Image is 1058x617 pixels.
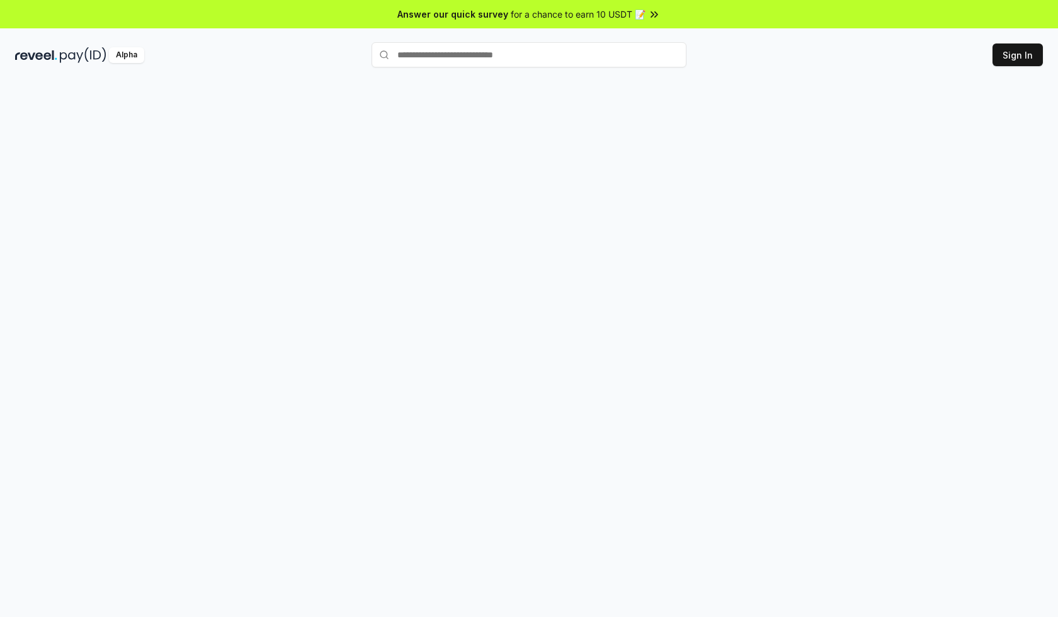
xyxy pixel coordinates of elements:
[60,47,106,63] img: pay_id
[109,47,144,63] div: Alpha
[15,47,57,63] img: reveel_dark
[397,8,508,21] span: Answer our quick survey
[511,8,646,21] span: for a chance to earn 10 USDT 📝
[993,43,1043,66] button: Sign In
